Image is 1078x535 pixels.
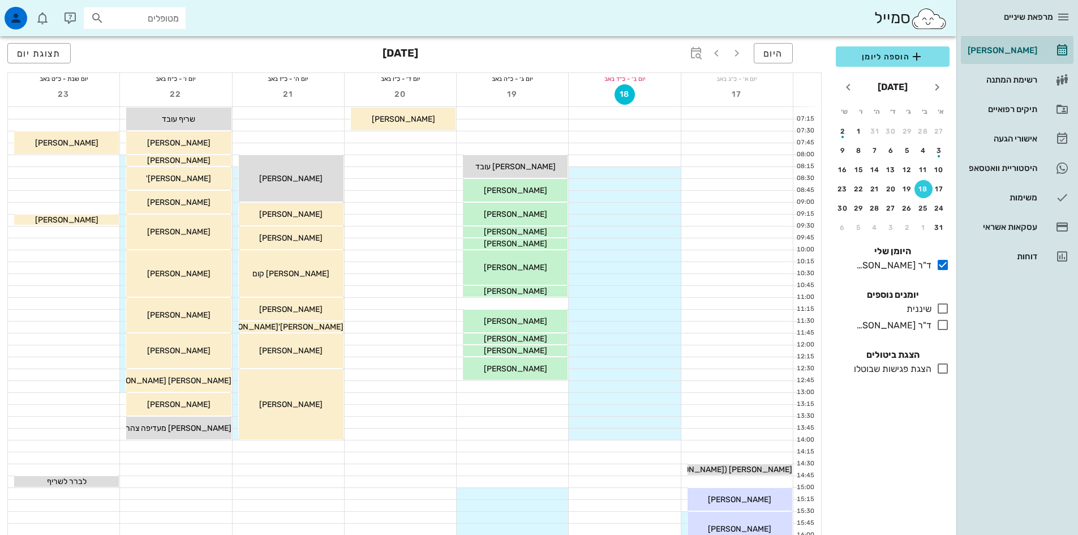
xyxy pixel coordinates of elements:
[259,400,323,409] span: [PERSON_NAME]
[33,9,40,16] span: תג
[866,147,884,155] div: 7
[147,269,211,279] span: [PERSON_NAME]
[793,186,817,195] div: 08:45
[117,423,231,433] span: [PERSON_NAME] מעדיפה צהריים
[793,126,817,136] div: 07:30
[708,524,771,534] span: [PERSON_NAME]
[793,293,817,302] div: 11:00
[882,122,900,140] button: 30
[850,219,868,237] button: 5
[834,142,852,160] button: 9
[914,199,933,217] button: 25
[961,184,1073,211] a: משימות
[484,186,547,195] span: [PERSON_NAME]
[836,46,950,67] button: הוספה ליומן
[850,127,868,135] div: 1
[882,142,900,160] button: 6
[793,519,817,528] div: 15:45
[930,199,948,217] button: 24
[793,209,817,219] div: 09:15
[914,219,933,237] button: 1
[390,89,411,99] span: 20
[484,316,547,326] span: [PERSON_NAME]
[484,227,547,237] span: [PERSON_NAME]
[852,259,931,272] div: ד"ר [PERSON_NAME]
[103,376,231,386] span: [PERSON_NAME] [PERSON_NAME]
[866,142,884,160] button: 7
[866,166,884,174] div: 14
[484,263,547,272] span: [PERSON_NAME]
[898,199,916,217] button: 26
[484,286,547,296] span: [PERSON_NAME]
[569,73,680,84] div: יום ב׳ - כ״ד באב
[754,43,793,63] button: היום
[898,122,916,140] button: 29
[54,84,74,105] button: 23
[850,185,868,193] div: 22
[390,84,411,105] button: 20
[961,96,1073,123] a: תיקים רפואיים
[873,76,912,99] button: [DATE]
[866,185,884,193] div: 21
[834,166,852,174] div: 16
[383,43,418,66] h3: [DATE]
[834,219,852,237] button: 6
[484,334,547,344] span: [PERSON_NAME]
[930,127,948,135] div: 27
[866,127,884,135] div: 31
[834,122,852,140] button: 2
[866,199,884,217] button: 28
[681,73,793,84] div: יום א׳ - כ״ג באב
[793,281,817,290] div: 10:45
[961,66,1073,93] a: רשימת המתנה
[961,155,1073,182] a: היסטוריית וואטסאפ
[882,224,900,232] div: 3
[838,77,858,97] button: חודש הבא
[961,37,1073,64] a: [PERSON_NAME]
[147,138,211,148] span: [PERSON_NAME]
[708,495,771,504] span: [PERSON_NAME]
[882,161,900,179] button: 13
[793,447,817,457] div: 14:15
[147,227,211,237] span: [PERSON_NAME]
[793,376,817,386] div: 12:45
[793,245,817,255] div: 10:00
[503,89,523,99] span: 19
[793,459,817,469] div: 14:30
[147,198,211,207] span: [PERSON_NAME]
[850,199,868,217] button: 29
[727,89,747,99] span: 17
[882,219,900,237] button: 3
[484,346,547,356] span: [PERSON_NAME]
[17,48,61,59] span: תצוגת יום
[793,471,817,481] div: 14:45
[882,127,900,135] div: 30
[8,73,119,84] div: יום שבת - כ״ט באב
[834,224,852,232] div: 6
[898,180,916,198] button: 19
[902,302,931,316] div: שיננית
[146,174,211,183] span: [PERSON_NAME]'
[834,147,852,155] div: 9
[793,495,817,504] div: 15:15
[882,166,900,174] div: 13
[914,224,933,232] div: 1
[930,122,948,140] button: 27
[166,84,186,105] button: 22
[7,43,71,63] button: תצוגת יום
[965,75,1037,84] div: רשימת המתנה
[793,162,817,172] div: 08:15
[914,185,933,193] div: 18
[763,48,783,59] span: היום
[484,239,547,249] span: [PERSON_NAME]
[836,348,950,362] h4: הצגת ביטולים
[457,73,568,84] div: יום ג׳ - כ״ה באב
[927,77,947,97] button: חודש שעבר
[914,204,933,212] div: 25
[166,89,186,99] span: 22
[259,233,323,243] span: [PERSON_NAME]
[147,156,211,165] span: [PERSON_NAME]
[259,209,323,219] span: [PERSON_NAME]
[615,89,634,99] span: 18
[35,215,98,225] span: [PERSON_NAME]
